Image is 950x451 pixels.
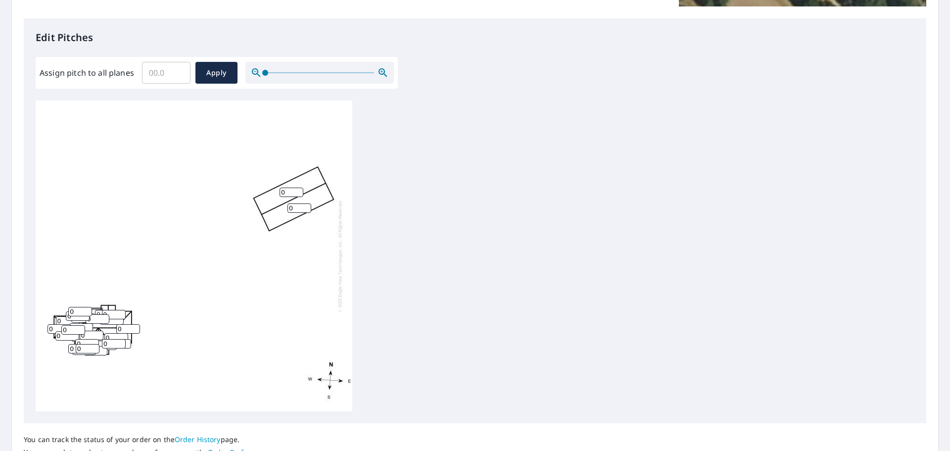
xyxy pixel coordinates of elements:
p: You can track the status of your order on the page. [24,435,289,444]
button: Apply [195,62,237,84]
span: Apply [203,67,230,79]
input: 00.0 [142,59,190,87]
a: Order History [175,435,221,444]
p: Edit Pitches [36,30,914,45]
label: Assign pitch to all planes [40,67,134,79]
